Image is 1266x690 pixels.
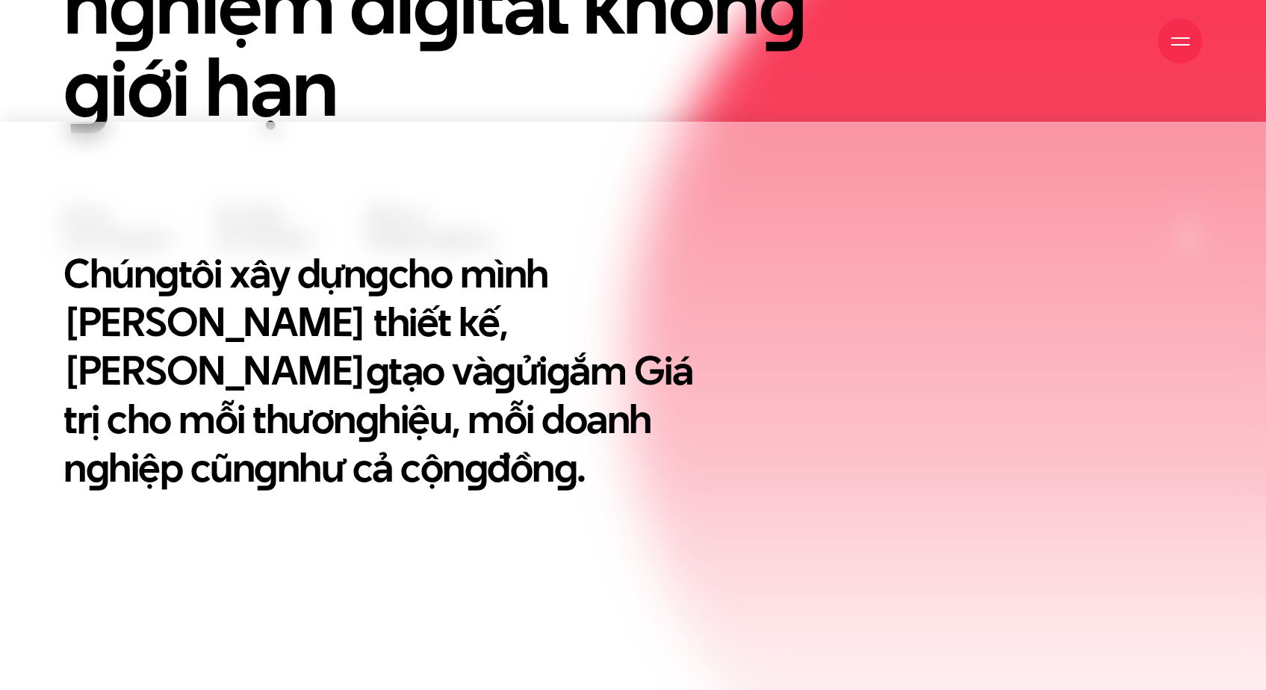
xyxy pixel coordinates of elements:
en: g [254,439,277,495]
en: g [492,342,515,398]
h2: Chún tôi xây dựn cho mình [PERSON_NAME] thiết kế, [PERSON_NAME] tạo và ửi ắm Giá trị cho mỗi thươ... [63,249,713,491]
en: g [356,391,379,447]
en: g [366,342,389,398]
en: g [86,439,109,495]
en: g [63,31,110,143]
en: g [554,439,577,495]
en: g [465,439,488,495]
en: g [547,342,570,398]
en: g [155,245,179,301]
en: g [365,245,388,301]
